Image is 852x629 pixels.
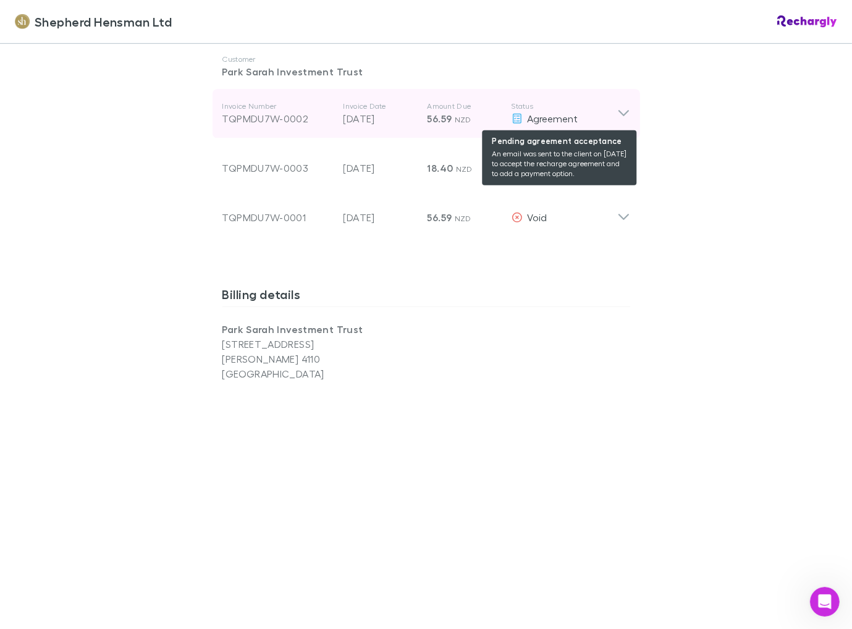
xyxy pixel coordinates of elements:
p: Park Sarah Investment Trust [222,64,630,79]
p: Customer [222,54,630,64]
span: 56.59 [428,211,452,224]
p: [PERSON_NAME] 4110 [222,352,426,366]
div: TQPMDU7W-0002 [222,111,334,126]
p: [DATE] [344,111,418,126]
p: Park Sarah Investment Trust [222,322,426,337]
p: [STREET_ADDRESS] [222,337,426,352]
span: NZD [455,115,471,124]
div: TQPMDU7W-0003 [222,161,334,175]
iframe: Intercom live chat [810,587,840,617]
p: [DATE] [344,210,418,225]
p: [GEOGRAPHIC_DATA] [222,366,426,381]
div: TQPMDU7W-0001[DATE]56.59 NZDVoid [213,188,640,237]
p: Invoice Date [344,101,418,111]
span: Void [528,211,547,223]
span: NZD [456,164,473,174]
div: Invoice NumberTQPMDU7W-0002Invoice Date[DATE]Amount Due56.59 NZDStatus [213,89,640,138]
img: Shepherd Hensman Ltd's Logo [15,14,30,29]
p: Amount Due [428,101,502,111]
span: Shepherd Hensman Ltd [35,12,172,31]
span: 18.40 [428,162,453,174]
span: 56.59 [428,112,452,125]
p: Invoice Number [222,101,334,111]
span: Agreement [528,162,578,174]
p: Status [512,101,617,111]
h3: Billing details [222,287,630,306]
img: Rechargly Logo [777,15,837,28]
div: TQPMDU7W-0001 [222,210,334,225]
p: [DATE] [344,161,418,175]
span: NZD [455,214,471,223]
span: Agreement [528,112,578,124]
div: TQPMDU7W-0003[DATE]18.40 NZDAgreement [213,138,640,188]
